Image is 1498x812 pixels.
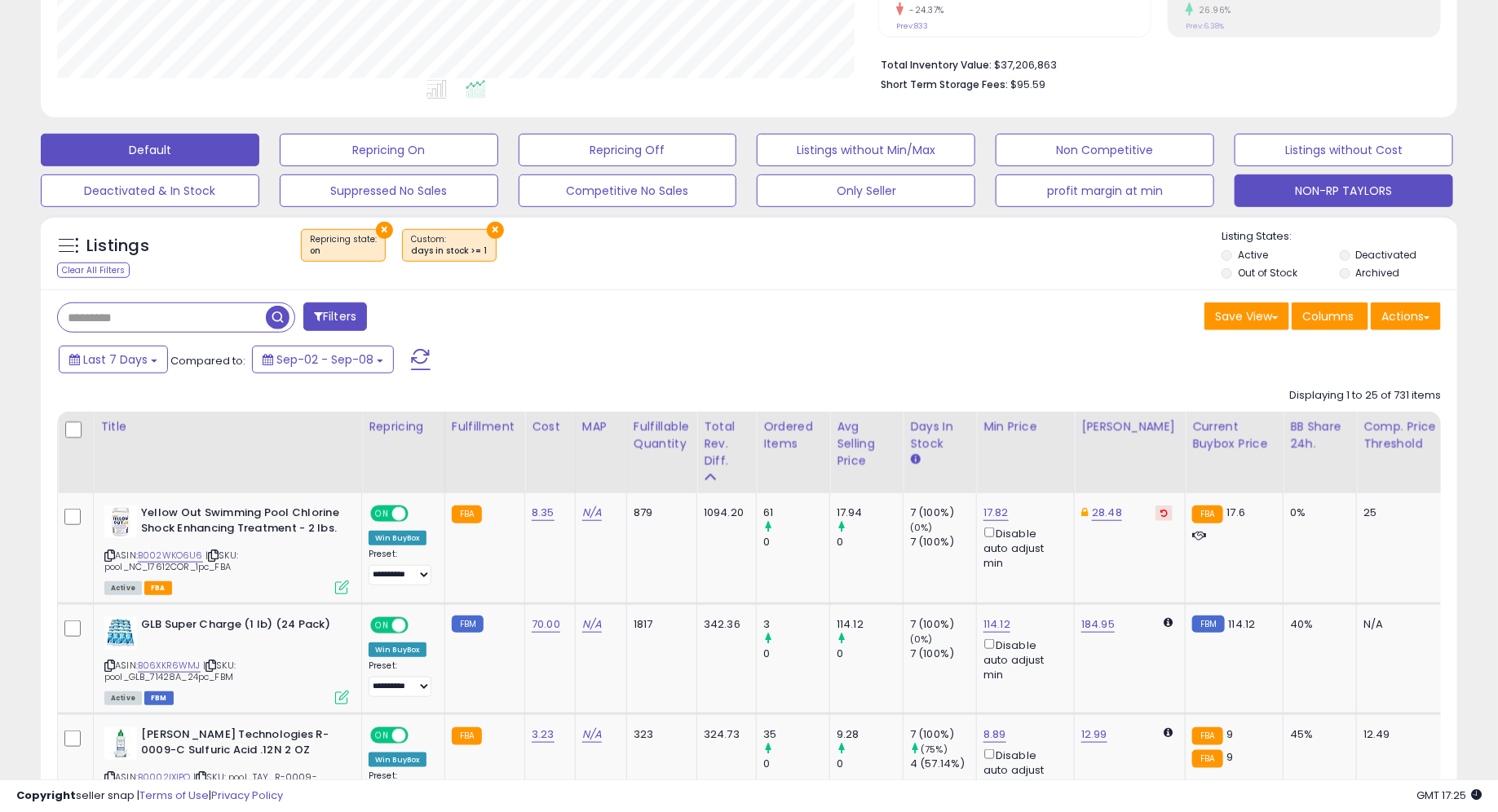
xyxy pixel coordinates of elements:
[881,54,1429,73] li: $37,206,863
[104,505,349,593] div: ASIN:
[1092,505,1122,521] a: 28.48
[1238,266,1297,280] label: Out of Stock
[406,729,432,743] span: OFF
[1292,302,1368,330] button: Columns
[837,505,903,520] div: 17.94
[1238,248,1268,262] label: Active
[763,505,829,520] div: 61
[141,617,339,637] b: GLB Super Charge (1 lb) (24 Pack)
[996,174,1214,207] button: profit margin at min
[896,21,928,31] small: Prev: 833
[59,346,168,373] button: Last 7 Days
[1204,302,1289,330] button: Save View
[519,174,737,207] button: Competitive No Sales
[369,531,426,545] div: Win BuyBox
[1186,21,1224,31] small: Prev: 6.38%
[1302,308,1354,324] span: Columns
[763,535,829,549] div: 0
[1290,617,1344,632] div: 40%
[1081,726,1107,743] a: 12.99
[1222,229,1457,245] p: Listing States:
[910,633,933,646] small: (0%)
[411,245,488,257] div: days in stock >= 1
[144,581,172,595] span: FBA
[452,418,518,435] div: Fulfillment
[1192,505,1222,523] small: FBA
[634,617,684,632] div: 1817
[910,452,920,467] small: Days In Stock.
[763,647,829,661] div: 0
[582,505,602,521] a: N/A
[763,617,829,632] div: 3
[369,418,438,435] div: Repricing
[996,134,1214,166] button: Non Competitive
[1290,505,1344,520] div: 0%
[138,549,203,563] a: B002WKO6U6
[104,505,137,538] img: 41Y7p6DikGL._SL40_.jpg
[904,4,944,16] small: -24.37%
[704,617,744,632] div: 342.36
[104,581,142,595] span: All listings currently available for purchase on Amazon
[41,174,259,207] button: Deactivated & In Stock
[369,660,432,697] div: Preset:
[57,263,130,278] div: Clear All Filters
[1289,388,1441,404] div: Displaying 1 to 25 of 731 items
[1416,788,1482,803] span: 2025-09-16 17:25 GMT
[1371,302,1441,330] button: Actions
[104,617,137,650] img: 51O6GCdh9ML._SL40_.jpg
[104,659,236,683] span: | SKU: pool_GLB_71428A_24pc_FBM
[452,505,482,523] small: FBA
[837,535,903,549] div: 0
[1081,418,1178,435] div: [PERSON_NAME]
[532,418,568,435] div: Cost
[910,418,970,452] div: Days In Stock
[280,134,498,166] button: Repricing On
[1192,418,1276,452] div: Current Buybox Price
[532,726,555,743] a: 3.23
[252,346,394,373] button: Sep-02 - Sep-08
[1227,749,1234,765] span: 9
[100,418,355,435] div: Title
[582,726,602,743] a: N/A
[1229,616,1256,632] span: 114.12
[837,418,896,470] div: Avg Selling Price
[1192,727,1222,745] small: FBA
[1010,77,1045,92] span: $95.59
[41,134,259,166] button: Default
[519,134,737,166] button: Repricing Off
[487,222,504,239] button: ×
[910,617,976,632] div: 7 (100%)
[16,788,283,804] div: seller snap | |
[141,505,339,540] b: Yellow Out Swimming Pool Chlorine Shock Enhancing Treatment - 2 lbs.
[372,507,392,521] span: ON
[310,245,377,257] div: on
[104,691,142,705] span: All listings currently available for purchase on Amazon
[582,418,620,435] div: MAP
[303,302,367,331] button: Filters
[86,235,149,258] h5: Listings
[910,505,976,520] div: 7 (100%)
[211,788,283,803] a: Privacy Policy
[372,619,392,633] span: ON
[1192,750,1222,768] small: FBA
[910,757,976,771] div: 4 (57.14%)
[910,535,976,549] div: 7 (100%)
[372,729,392,743] span: ON
[141,727,339,761] b: [PERSON_NAME] Technologies R-0009-C Sulfuric Acid .12N 2 OZ
[369,642,426,657] div: Win BuyBox
[881,58,992,72] b: Total Inventory Value:
[16,788,76,803] strong: Copyright
[170,353,245,368] span: Compared to:
[104,727,137,760] img: 41JAj4esGAL._SL40_.jpg
[837,617,903,632] div: 114.12
[406,619,432,633] span: OFF
[757,134,975,166] button: Listings without Min/Max
[983,418,1067,435] div: Min Price
[763,757,829,771] div: 0
[837,757,903,771] div: 0
[411,233,488,258] span: Custom:
[983,505,1009,521] a: 17.82
[310,233,377,258] span: Repricing state :
[1356,248,1417,262] label: Deactivated
[1363,727,1442,742] div: 12.49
